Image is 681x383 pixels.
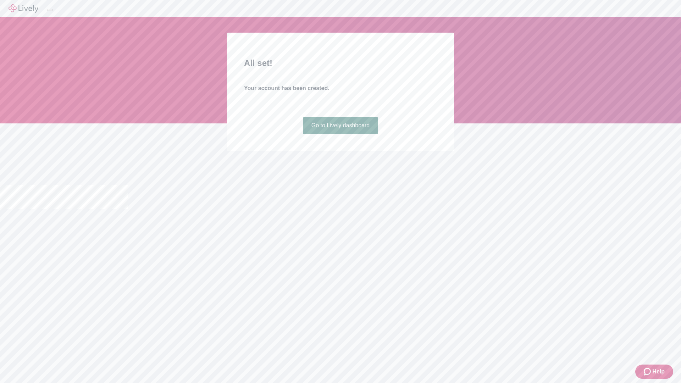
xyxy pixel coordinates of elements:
[244,57,437,70] h2: All set!
[635,365,673,379] button: Zendesk support iconHelp
[644,367,652,376] svg: Zendesk support icon
[9,4,38,13] img: Lively
[652,367,665,376] span: Help
[244,84,437,93] h4: Your account has been created.
[47,9,52,11] button: Log out
[303,117,378,134] a: Go to Lively dashboard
